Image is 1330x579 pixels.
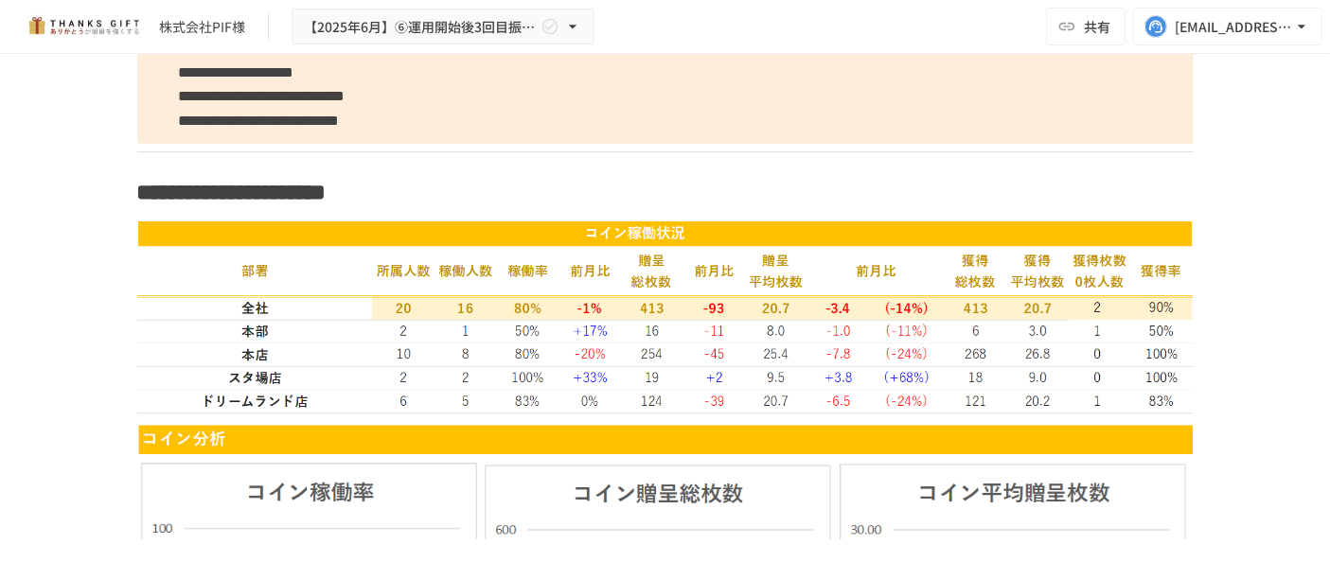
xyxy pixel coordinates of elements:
div: 株式会社PIF様 [159,17,245,37]
button: 共有 [1046,8,1126,45]
div: [EMAIL_ADDRESS][DOMAIN_NAME] [1175,15,1292,39]
button: 【2025年6月】⑥運用開始後3回目振り返りMTG [292,9,594,45]
img: mMP1OxWUAhQbsRWCurg7vIHe5HqDpP7qZo7fRoNLXQh [23,11,144,42]
span: 共有 [1084,16,1110,37]
button: [EMAIL_ADDRESS][DOMAIN_NAME] [1133,8,1322,45]
span: 【2025年6月】⑥運用開始後3回目振り返りMTG [304,15,537,39]
img: XJwuiHjiw7rGlMX8q94andbmSSRoGhfy1QcnAdxgpGI [137,220,1194,414]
